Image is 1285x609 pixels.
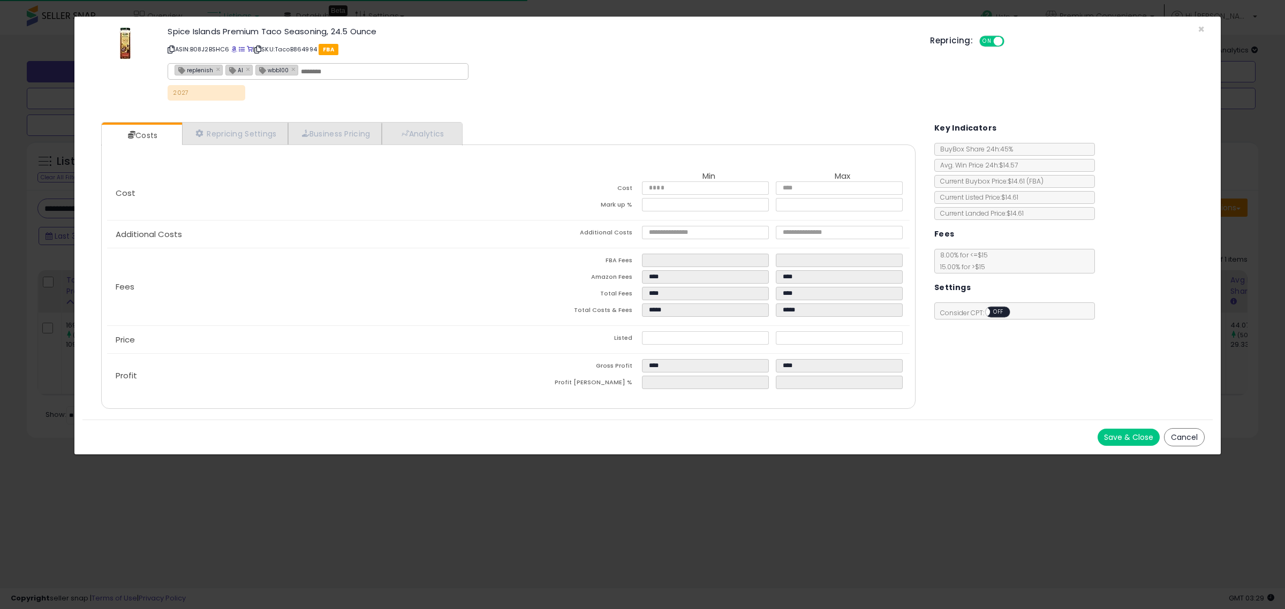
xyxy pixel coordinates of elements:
td: Total Fees [508,287,642,303]
span: × [1198,21,1205,37]
a: × [246,64,252,74]
a: Business Pricing [288,123,382,144]
span: OFF [990,308,1007,317]
p: Additional Costs [107,230,508,239]
a: × [291,64,298,74]
a: Your listing only [247,45,253,54]
span: replenish [175,65,213,74]
td: Gross Profit [508,359,642,376]
p: 2027 [168,85,245,101]
td: Amazon Fees [508,270,642,287]
span: OFF [1003,37,1020,46]
h5: Fees [934,227,955,241]
span: FBA [319,44,338,55]
span: wbb100 [256,65,289,74]
td: Profit [PERSON_NAME] % [508,376,642,392]
span: Consider CPT: [935,308,1024,317]
a: All offer listings [239,45,245,54]
td: Total Costs & Fees [508,303,642,320]
span: 15.00 % for > $15 [935,262,985,271]
td: Additional Costs [508,226,642,242]
h3: Spice Islands Premium Taco Seasoning, 24.5 Ounce [168,27,914,35]
a: × [216,64,222,74]
a: BuyBox page [231,45,237,54]
th: Min [642,172,776,181]
th: Max [776,172,910,181]
td: Cost [508,181,642,198]
span: $14.61 [1008,177,1044,186]
button: Save & Close [1098,429,1160,446]
span: ( FBA ) [1026,177,1044,186]
img: 41gDs54SlbL._SL60_.jpg [120,27,131,59]
span: BuyBox Share 24h: 45% [935,144,1013,154]
span: AI [226,65,243,74]
td: FBA Fees [508,254,642,270]
span: Current Landed Price: $14.61 [935,209,1024,218]
p: Price [107,336,508,344]
h5: Key Indicators [934,121,997,135]
p: Fees [107,283,508,291]
p: Profit [107,371,508,380]
p: Cost [107,189,508,197]
a: Repricing Settings [182,123,288,144]
span: Avg. Win Price 24h: $14.57 [935,161,1018,170]
a: Analytics [382,123,461,144]
button: Cancel [1164,428,1205,446]
a: Costs [102,125,181,146]
h5: Settings [934,281,971,294]
td: Mark up % [508,198,642,215]
h5: Repricing: [930,36,973,45]
span: ON [980,37,994,46]
span: Current Listed Price: $14.61 [935,193,1018,202]
span: 8.00 % for <= $15 [935,250,988,271]
td: Listed [508,331,642,348]
p: ASIN: B08J2BSHC6 | SKU: TacoB864994 [168,41,914,58]
span: Current Buybox Price: [935,177,1044,186]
